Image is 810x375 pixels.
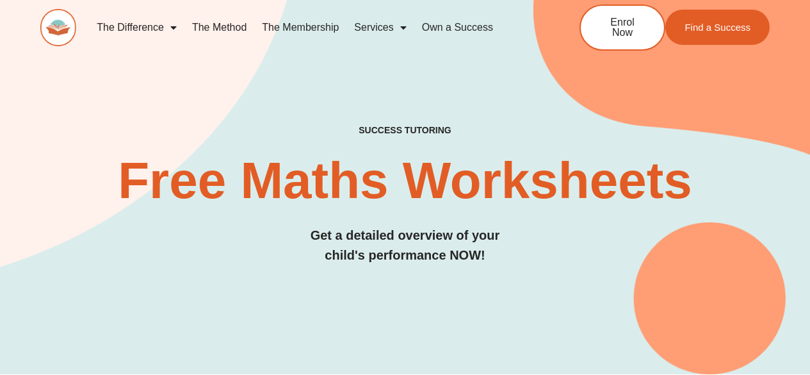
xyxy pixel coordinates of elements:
nav: Menu [89,13,537,42]
a: Own a Success [414,13,501,42]
a: Find a Success [665,10,770,45]
h2: Free Maths Worksheets​ [40,155,770,206]
a: The Membership [254,13,346,42]
h4: SUCCESS TUTORING​ [40,125,770,136]
a: Enrol Now [579,4,665,51]
a: The Method [184,13,254,42]
a: Services [346,13,414,42]
h3: Get a detailed overview of your child's performance NOW! [40,226,770,265]
span: Enrol Now [600,17,645,38]
span: Find a Success [684,22,750,32]
a: The Difference [89,13,184,42]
